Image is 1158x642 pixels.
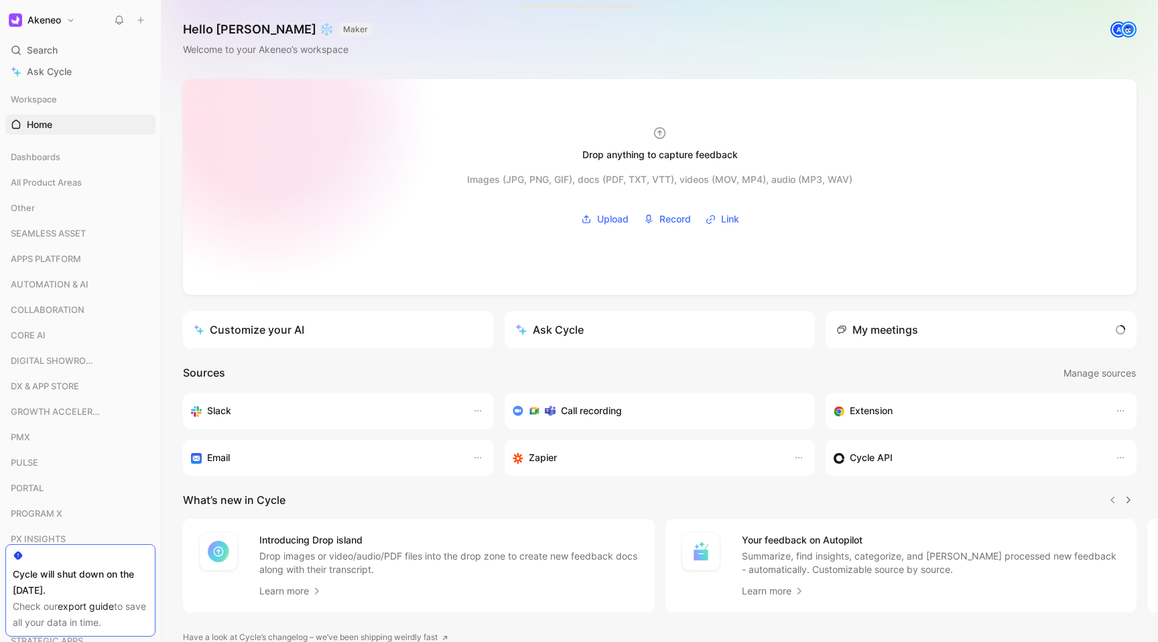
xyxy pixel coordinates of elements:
[742,583,805,599] a: Learn more
[742,532,1121,548] h4: Your feedback on Autopilot
[339,23,372,36] button: MAKER
[834,450,1102,466] div: Sync customers & send feedback from custom sources. Get inspired by our favorite use case
[183,21,372,38] h1: Hello [PERSON_NAME] ❄️
[505,311,816,348] button: Ask Cycle
[5,478,155,502] div: PORTAL
[13,598,148,631] div: Check our to save all your data in time.
[659,211,691,227] span: Record
[5,249,155,273] div: APPS PLATFORM
[5,198,155,222] div: Other
[11,328,46,342] span: CORE AI
[515,322,584,338] div: Ask Cycle
[11,303,84,316] span: COLLABORATION
[5,274,155,294] div: AUTOMATION & AI
[513,450,781,466] div: Capture feedback from thousands of sources with Zapier (survey results, recordings, sheets, etc).
[191,403,459,419] div: Sync your customers, send feedback and get updates in Slack
[27,64,72,80] span: Ask Cycle
[183,311,494,348] a: Customize your AI
[5,274,155,298] div: AUTOMATION & AI
[5,427,155,451] div: PMX
[11,507,62,520] span: PROGRAM X
[5,62,155,82] a: Ask Cycle
[529,450,557,466] h3: Zapier
[11,227,86,240] span: SEAMLESS ASSET
[5,198,155,218] div: Other
[5,89,155,109] div: Workspace
[183,492,285,508] h2: What’s new in Cycle
[5,172,155,192] div: All Product Areas
[5,401,155,426] div: GROWTH ACCELERATION
[5,376,155,400] div: DX & APP STORE
[5,478,155,498] div: PORTAL
[467,172,852,188] div: Images (JPG, PNG, GIF), docs (PDF, TXT, VTT), videos (MOV, MP4), audio (MP3, WAV)
[11,430,30,444] span: PMX
[27,42,58,58] span: Search
[11,201,35,214] span: Other
[850,450,893,466] h3: Cycle API
[13,566,148,598] div: Cycle will shut down on the [DATE].
[5,452,155,472] div: PULSE
[5,115,155,135] a: Home
[5,401,155,422] div: GROWTH ACCELERATION
[259,532,639,548] h4: Introducing Drop island
[27,118,52,131] span: Home
[183,42,372,58] div: Welcome to your Akeneo’s workspace
[561,403,622,419] h3: Call recording
[27,14,61,26] h1: Akeneo
[5,223,155,243] div: SEAMLESS ASSET
[582,147,738,163] div: Drop anything to capture feedback
[721,211,739,227] span: Link
[191,450,459,466] div: Forward emails to your feedback inbox
[742,550,1121,576] p: Summarize, find insights, categorize, and [PERSON_NAME] processed new feedback - automatically. C...
[1063,365,1137,382] button: Manage sources
[11,481,44,495] span: PORTAL
[11,354,100,367] span: DIGITAL SHOWROOM
[5,529,155,553] div: PX INSIGHTS
[5,300,155,320] div: COLLABORATION
[207,450,230,466] h3: Email
[11,252,81,265] span: APPS PLATFORM
[639,209,696,229] button: Record
[834,403,1102,419] div: Capture feedback from anywhere on the web
[5,325,155,349] div: CORE AI
[5,11,78,29] button: AkeneoAkeneo
[5,40,155,60] div: Search
[5,223,155,247] div: SEAMLESS ASSET
[836,322,918,338] div: My meetings
[11,379,79,393] span: DX & APP STORE
[11,405,103,418] span: GROWTH ACCELERATION
[850,403,893,419] h3: Extension
[9,13,22,27] img: Akeneo
[207,403,231,419] h3: Slack
[513,403,797,419] div: Record & transcribe meetings from Zoom, Meet & Teams.
[5,350,155,375] div: DIGITAL SHOWROOM
[194,322,304,338] div: Customize your AI
[5,147,155,171] div: Dashboards
[11,456,38,469] span: PULSE
[5,376,155,396] div: DX & APP STORE
[576,209,633,229] button: Upload
[5,529,155,549] div: PX INSIGHTS
[11,277,88,291] span: AUTOMATION & AI
[5,427,155,447] div: PMX
[5,325,155,345] div: CORE AI
[259,550,639,576] p: Drop images or video/audio/PDF files into the drop zone to create new feedback docs along with th...
[5,503,155,523] div: PROGRAM X
[259,583,322,599] a: Learn more
[58,600,114,612] a: export guide
[1064,365,1136,381] span: Manage sources
[183,365,225,382] h2: Sources
[1122,23,1135,36] img: avatar
[701,209,744,229] button: Link
[11,150,60,164] span: Dashboards
[11,92,57,106] span: Workspace
[1112,23,1125,36] div: A
[11,532,66,545] span: PX INSIGHTS
[5,172,155,196] div: All Product Areas
[5,350,155,371] div: DIGITAL SHOWROOM
[11,176,82,189] span: All Product Areas
[5,452,155,476] div: PULSE
[5,147,155,167] div: Dashboards
[597,211,629,227] span: Upload
[5,249,155,269] div: APPS PLATFORM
